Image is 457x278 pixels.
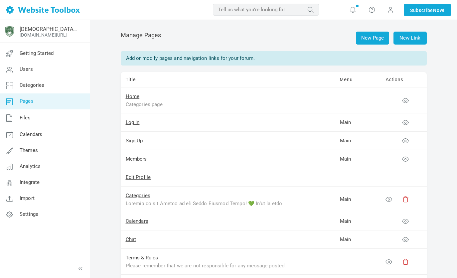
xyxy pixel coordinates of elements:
a: Sign Up [126,138,143,144]
div: Categories page [126,100,292,108]
h2: Manage Pages [121,32,427,45]
a: New Link [393,32,427,45]
span: Analytics [20,163,41,169]
span: Themes [20,147,38,153]
a: Log In [126,119,140,125]
a: Categories [126,193,151,199]
span: Files [20,115,31,121]
span: Pages [20,98,34,104]
a: [DOMAIN_NAME][URL] [20,32,68,38]
td: Menu [335,72,381,87]
td: Main [335,212,381,230]
span: Import [20,195,35,201]
input: Tell us what you're looking for [213,4,319,16]
a: Chat [126,236,136,242]
span: Settings [20,211,38,217]
td: Main [335,230,381,249]
td: Main [335,113,381,132]
span: Calendars [20,131,42,137]
td: Main [335,187,381,212]
td: Main [335,150,381,168]
span: Now! [433,7,445,14]
a: Members [126,156,147,162]
a: Edit Profile [126,174,151,180]
a: [DEMOGRAPHIC_DATA] on the Green Golf Club Private Forum [20,26,77,32]
div: Add or modify pages and navigation links for your forum. [121,51,427,66]
div: Loremip do sit Ametco ad eli Seddo Eiusmod Tempo! 💚 In’ut la etdo mag’al enim. Admi venia qui nos... [126,200,292,207]
span: Users [20,66,33,72]
a: New Page [356,32,389,45]
td: Actions [381,72,427,87]
a: SubscribeNow! [404,4,451,16]
span: Categories [20,82,45,88]
span: Integrate [20,179,40,185]
td: Main [335,132,381,150]
a: Terms & Rules [126,255,158,261]
a: Home [126,93,140,99]
div: Please remember that we are not responsible for any message posted. We do not vouch for or warran... [126,262,292,269]
span: Getting Started [20,50,54,56]
a: Calendars [126,218,148,224]
td: Title [121,72,335,87]
img: LOTGBR%20LOGO%20TRANSPARENT%20BKGRD.png [4,26,15,37]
